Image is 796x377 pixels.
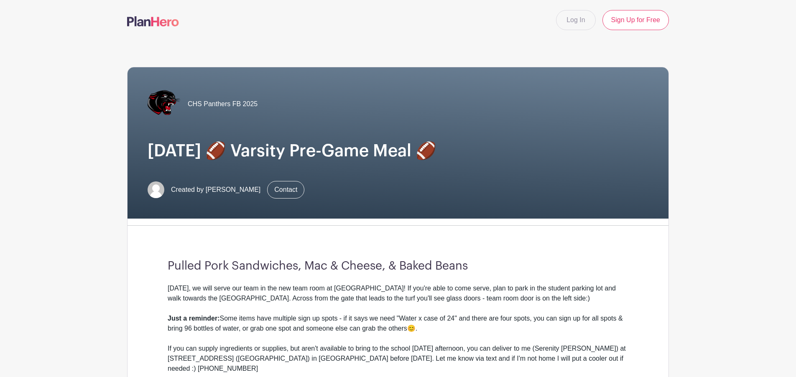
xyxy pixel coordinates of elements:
img: logo-507f7623f17ff9eddc593b1ce0a138ce2505c220e1c5a4e2b4648c50719b7d32.svg [127,16,179,26]
strong: Just a reminder: [168,295,592,322]
h3: Pulled Pork Sandwiches, Mac & Cheese, & Baked Beans [168,259,628,273]
a: Log In [556,10,595,30]
a: Sign Up for Free [602,10,669,30]
img: default-ce2991bfa6775e67f084385cd625a349d9dcbb7a52a09fb2fda1e96e2d18dcdb.png [148,181,164,198]
span: Created by [PERSON_NAME] [171,185,260,195]
img: PantherBlankBackground.png [148,87,181,121]
a: Contact [267,181,304,199]
h1: [DATE] 🏈 Varsity Pre-Game Meal 🏈 [148,141,648,161]
span: CHS Panthers FB 2025 [188,99,258,109]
